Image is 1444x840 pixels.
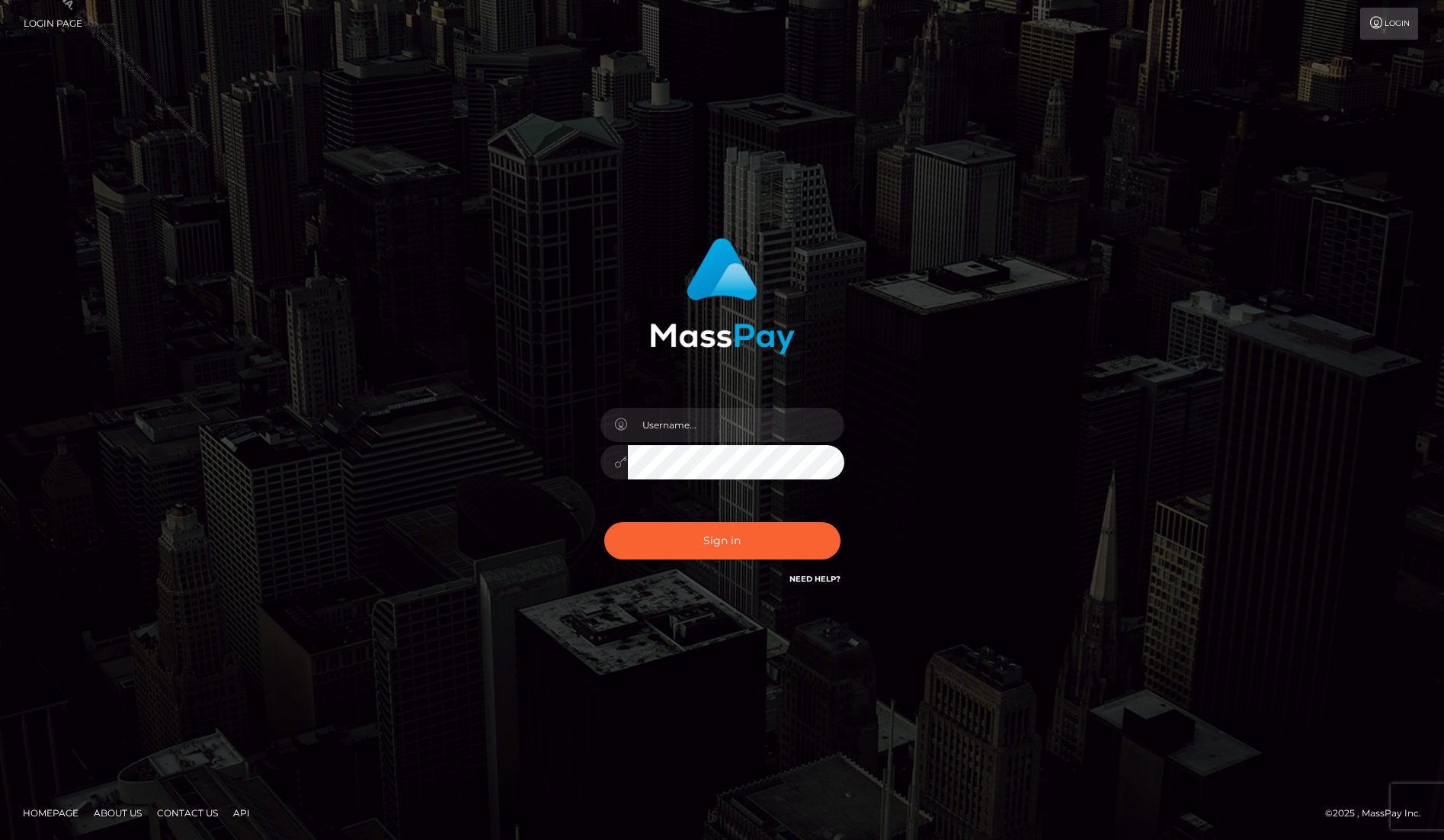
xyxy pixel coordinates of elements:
[789,574,840,584] a: Need Help?
[604,522,840,559] button: Sign in
[628,408,844,442] input: Username...
[151,801,224,825] a: Contact Us
[1360,8,1418,40] a: Login
[24,8,82,40] a: Login Page
[1325,805,1433,822] div: © 2025 , MassPay Inc.
[227,801,256,825] a: API
[88,801,148,825] a: About Us
[650,238,795,354] img: MassPay Login
[17,801,85,825] a: Homepage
